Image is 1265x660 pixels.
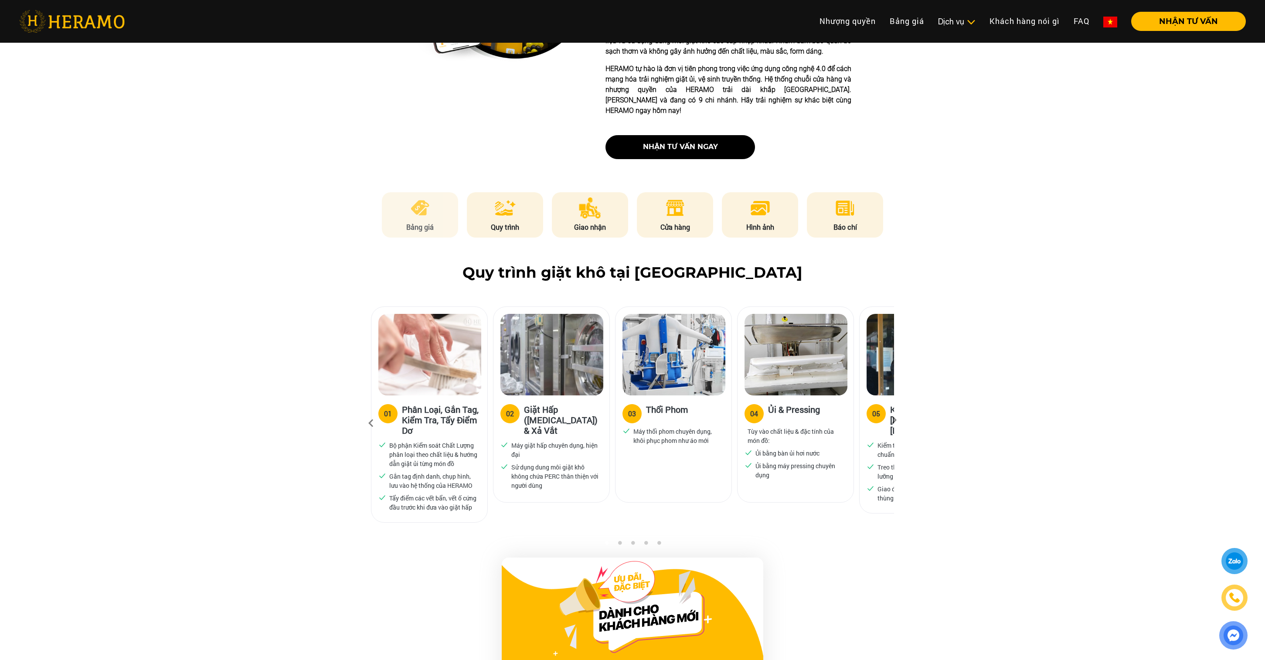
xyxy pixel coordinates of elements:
button: 3 [628,541,637,549]
p: Cửa hàng [637,222,714,232]
p: Treo thẳng thớm, đóng gói kỹ lưỡng [877,463,966,481]
a: phone-icon [1221,585,1247,610]
div: Dịch vụ [938,16,976,27]
button: 4 [641,541,650,549]
a: Nhượng quyền [813,12,883,31]
img: checked.svg [867,463,874,470]
div: 02 [506,408,514,419]
p: Tùy vào chất liệu & đặc tính của món đồ: [748,427,843,445]
img: heramo-logo.png [19,10,125,33]
p: Bảng giá [382,222,459,232]
h3: Kiểm Tra Chất [PERSON_NAME] & [PERSON_NAME] [890,404,969,435]
img: store.png [664,197,686,218]
h3: Giặt Hấp ([MEDICAL_DATA]) & Xả Vắt [524,404,602,435]
a: Khách hàng nói gì [983,12,1067,31]
img: heramo-quy-trinh-giat-hap-tieu-chuan-buoc-2 [500,314,603,395]
img: process.png [495,197,516,218]
img: checked.svg [500,441,508,449]
img: heramo-quy-trinh-giat-hap-tieu-chuan-buoc-3 [622,314,725,395]
img: heramo-quy-trinh-giat-hap-tieu-chuan-buoc-4 [745,314,847,395]
a: NHẬN TƯ VẤN [1124,17,1246,25]
p: Máy giặt hấp chuyên dụng, hiện đại [511,441,599,459]
button: 2 [615,541,624,549]
img: delivery.png [579,197,602,218]
img: vn-flag.png [1103,17,1117,27]
p: HERAMO tự hào là đơn vị tiên phong trong việc ứng dụng công nghệ 4.0 để cách mạng hóa trải nghiệm... [605,64,851,116]
img: checked.svg [378,493,386,501]
h3: Ủi & Pressing [768,404,820,422]
img: checked.svg [378,472,386,480]
p: Báo chí [807,222,884,232]
p: Máy thổi phom chuyên dụng, khôi phục phom như áo mới [633,427,721,445]
h3: Thổi Phom [646,404,688,422]
a: Bảng giá [883,12,931,31]
img: phone-icon [1229,592,1240,603]
div: 01 [384,408,392,419]
img: checked.svg [500,463,508,470]
img: pricing.png [409,197,431,218]
p: Sử dụng dung môi giặt khô không chứa PERC thân thiện với người dùng [511,463,599,490]
button: 5 [654,541,663,549]
img: heramo-quy-trinh-giat-hap-tieu-chuan-buoc-1 [378,314,481,395]
p: Giao đến khách hàng bằng thùng chữ U để giữ phom đồ [877,484,966,503]
img: subToggleIcon [966,18,976,27]
p: Giao nhận [552,222,629,232]
img: checked.svg [867,484,874,492]
img: news.png [834,197,856,218]
div: 04 [750,408,758,419]
h2: Quy trình giặt khô tại [GEOGRAPHIC_DATA] [19,264,1246,282]
img: checked.svg [745,449,752,456]
img: image.png [750,197,771,218]
img: heramo-quy-trinh-giat-hap-tieu-chuan-buoc-5 [867,314,969,395]
h3: Phân Loại, Gắn Tag, Kiểm Tra, Tẩy Điểm Dơ [402,404,480,435]
p: Quy trình [467,222,544,232]
a: FAQ [1067,12,1096,31]
p: Hình ảnh [722,222,799,232]
button: 1 [602,541,611,549]
img: checked.svg [622,427,630,435]
button: NHẬN TƯ VẤN [1131,12,1246,31]
img: checked.svg [745,461,752,469]
img: checked.svg [378,441,386,449]
img: Offer Header [553,561,712,656]
p: Bộ phận Kiểm soát Chất Lượng phân loại theo chất liệu & hướng dẫn giặt ủi từng món đồ [389,441,477,468]
div: 03 [628,408,636,419]
div: 05 [872,408,880,419]
img: checked.svg [867,441,874,449]
button: nhận tư vấn ngay [605,135,755,159]
p: Kiểm tra chất lượng xử lý đạt chuẩn [877,441,966,459]
p: Tẩy điểm các vết bẩn, vết ố cứng đầu trước khi đưa vào giặt hấp [389,493,477,512]
p: Ủi bằng bàn ủi hơi nước [755,449,820,458]
p: Ủi bằng máy pressing chuyên dụng [755,461,843,480]
p: Gắn tag định danh, chụp hình, lưu vào hệ thống của HERAMO [389,472,477,490]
